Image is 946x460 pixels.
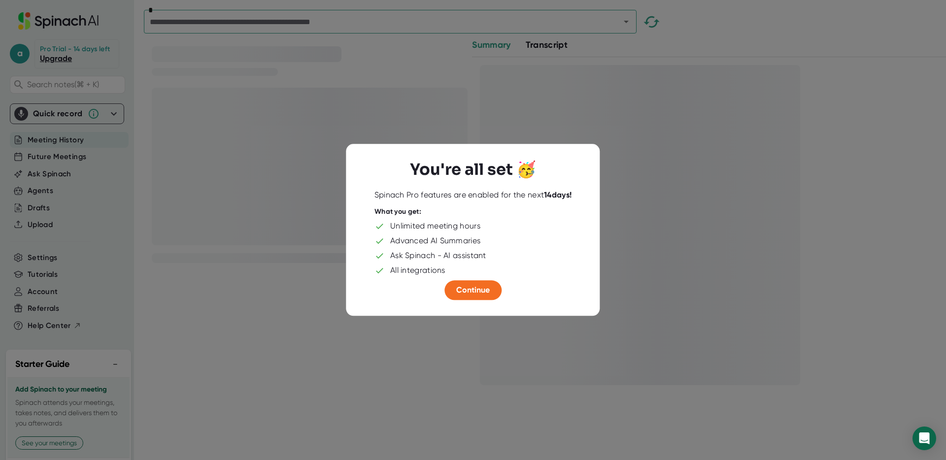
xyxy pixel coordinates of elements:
button: Continue [444,280,502,300]
div: Ask Spinach - AI assistant [390,251,486,261]
div: Advanced AI Summaries [390,236,480,246]
b: 14 days! [544,190,572,199]
span: Continue [456,285,490,295]
div: All integrations [390,265,445,275]
div: Open Intercom Messenger [912,427,936,450]
div: Spinach Pro features are enabled for the next [374,190,572,200]
div: Unlimited meeting hours [390,221,480,231]
div: What you get: [374,207,421,216]
h3: You're all set 🥳 [410,160,536,179]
